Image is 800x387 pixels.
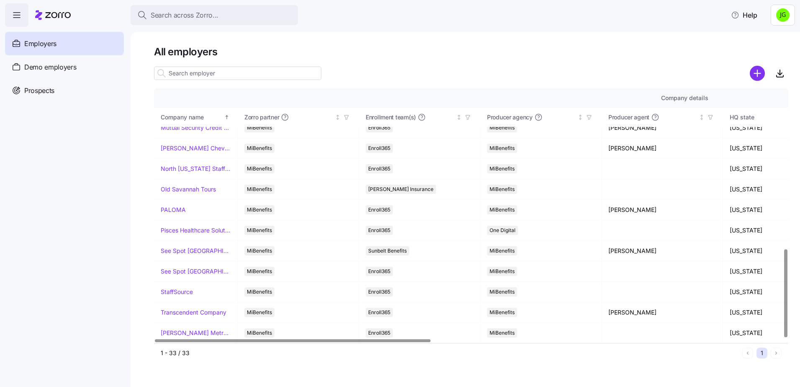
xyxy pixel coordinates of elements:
a: Old Savannah Tours [161,185,216,193]
span: Producer agency [487,113,533,121]
td: [PERSON_NAME] [602,138,723,159]
span: Employers [24,39,56,49]
a: See Spot [GEOGRAPHIC_DATA] [161,247,231,255]
span: One Digital [490,226,515,235]
span: Sunbelt Benefits [368,246,407,255]
span: MiBenefits [247,123,272,132]
div: Not sorted [335,114,341,120]
span: MiBenefits [490,164,515,173]
a: Mutual Security Credit Union [161,124,231,132]
span: Enroll365 [368,205,390,214]
span: MiBenefits [247,205,272,214]
div: Sorted ascending [224,114,230,120]
a: North [US_STATE] Staffing [161,165,231,173]
button: Previous page [742,348,753,359]
span: Enroll365 [368,308,390,317]
a: [PERSON_NAME] Chevrolet [161,144,231,152]
span: MiBenefits [490,328,515,338]
span: MiBenefits [490,287,515,297]
div: 1 - 33 / 33 [161,349,739,357]
input: Search employer [154,67,321,80]
span: Search across Zorro... [151,10,218,21]
span: Demo employers [24,62,77,72]
span: MiBenefits [490,205,515,214]
span: Help [731,10,757,20]
span: Prospects [24,85,54,96]
span: MiBenefits [247,328,272,338]
svg: add icon [750,66,765,81]
span: Enroll365 [368,267,390,276]
a: Pisces Healthcare Solutions [161,226,231,235]
h1: All employers [154,45,788,58]
span: [PERSON_NAME] Insurance [368,185,433,194]
span: MiBenefits [490,246,515,255]
th: Enrollment team(s)Not sorted [359,108,480,127]
div: Not sorted [699,114,705,120]
span: Enrollment team(s) [366,113,416,121]
span: MiBenefits [247,144,272,153]
span: MiBenefits [247,185,272,194]
div: Not sorted [456,114,462,120]
span: Enroll365 [368,328,390,338]
span: MiBenefits [490,308,515,317]
a: Employers [5,32,124,55]
td: [PERSON_NAME] [602,302,723,323]
td: [PERSON_NAME] [602,118,723,138]
td: [PERSON_NAME] [602,241,723,261]
a: Prospects [5,79,124,102]
span: MiBenefits [247,164,272,173]
a: [PERSON_NAME] Metropolitan Housing Authority [161,329,231,337]
th: Producer agencyNot sorted [480,108,602,127]
span: Enroll365 [368,287,390,297]
span: Enroll365 [368,164,390,173]
span: Zorro partner [244,113,279,121]
a: PALOMA [161,206,186,214]
button: 1 [756,348,767,359]
span: MiBenefits [247,267,272,276]
span: MiBenefits [247,226,272,235]
span: Enroll365 [368,144,390,153]
button: Search across Zorro... [131,5,298,25]
a: See Spot [GEOGRAPHIC_DATA] [161,267,231,276]
th: Producer agentNot sorted [602,108,723,127]
div: Company name [161,113,223,122]
span: MiBenefits [247,287,272,297]
button: Help [724,7,764,23]
span: MiBenefits [490,123,515,132]
span: Producer agent [608,113,649,121]
div: Not sorted [577,114,583,120]
a: StaffSource [161,288,193,296]
span: Enroll365 [368,123,390,132]
span: Enroll365 [368,226,390,235]
span: MiBenefits [247,308,272,317]
span: MiBenefits [490,185,515,194]
td: [PERSON_NAME] [602,200,723,220]
a: Transcendent Company [161,308,226,317]
span: MiBenefits [490,267,515,276]
th: Zorro partnerNot sorted [238,108,359,127]
span: MiBenefits [490,144,515,153]
button: Next page [771,348,782,359]
span: MiBenefits [247,246,272,255]
a: Demo employers [5,55,124,79]
th: Company nameSorted ascending [154,108,238,127]
img: a4774ed6021b6d0ef619099e609a7ec5 [776,8,790,22]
